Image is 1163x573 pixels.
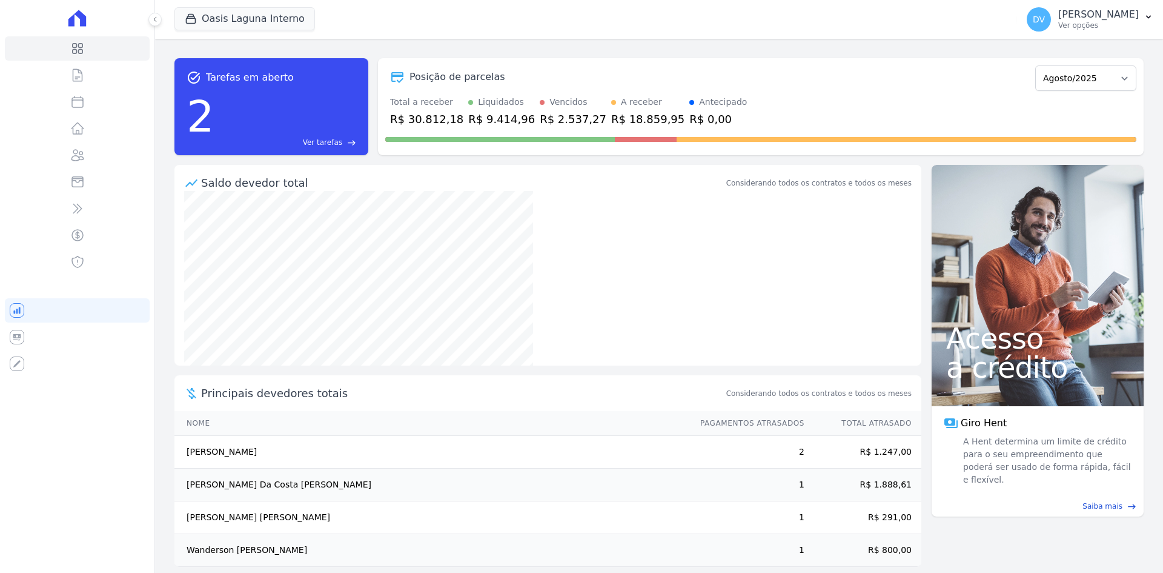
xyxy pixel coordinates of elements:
div: Liquidados [478,96,524,109]
td: R$ 800,00 [805,534,921,567]
td: 1 [689,501,805,534]
a: Ver tarefas east [219,137,356,148]
button: DV [PERSON_NAME] Ver opções [1017,2,1163,36]
button: Oasis Laguna Interno [174,7,315,30]
td: Wanderson [PERSON_NAME] [174,534,689,567]
span: Tarefas em aberto [206,70,294,85]
th: Pagamentos Atrasados [689,411,805,436]
td: [PERSON_NAME] Da Costa [PERSON_NAME] [174,469,689,501]
span: A Hent determina um limite de crédito para o seu empreendimento que poderá ser usado de forma ráp... [961,435,1132,486]
div: R$ 2.537,27 [540,111,606,127]
div: 2 [187,85,214,148]
span: Principais devedores totais [201,385,724,401]
div: Total a receber [390,96,463,109]
span: Acesso [946,324,1129,353]
td: [PERSON_NAME] [174,436,689,469]
td: 1 [689,469,805,501]
td: R$ 1.247,00 [805,436,921,469]
th: Total Atrasado [805,411,921,436]
td: [PERSON_NAME] [PERSON_NAME] [174,501,689,534]
span: Saiba mais [1082,501,1122,512]
div: A receber [621,96,662,109]
span: Giro Hent [961,416,1007,431]
div: Vencidos [549,96,587,109]
p: Ver opções [1058,21,1139,30]
div: R$ 18.859,95 [611,111,684,127]
td: 2 [689,436,805,469]
span: east [1127,502,1136,511]
td: R$ 1.888,61 [805,469,921,501]
a: Saiba mais east [939,501,1136,512]
div: Posição de parcelas [409,70,505,84]
div: Considerando todos os contratos e todos os meses [726,178,912,189]
td: R$ 291,00 [805,501,921,534]
div: Saldo devedor total [201,175,724,191]
div: R$ 9.414,96 [468,111,535,127]
span: east [347,138,356,147]
span: Considerando todos os contratos e todos os meses [726,388,912,399]
span: a crédito [946,353,1129,382]
th: Nome [174,411,689,436]
div: Antecipado [699,96,747,109]
div: R$ 0,00 [689,111,747,127]
td: 1 [689,534,805,567]
p: [PERSON_NAME] [1058,8,1139,21]
div: R$ 30.812,18 [390,111,463,127]
span: DV [1033,15,1045,24]
span: Ver tarefas [303,137,342,148]
span: task_alt [187,70,201,85]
